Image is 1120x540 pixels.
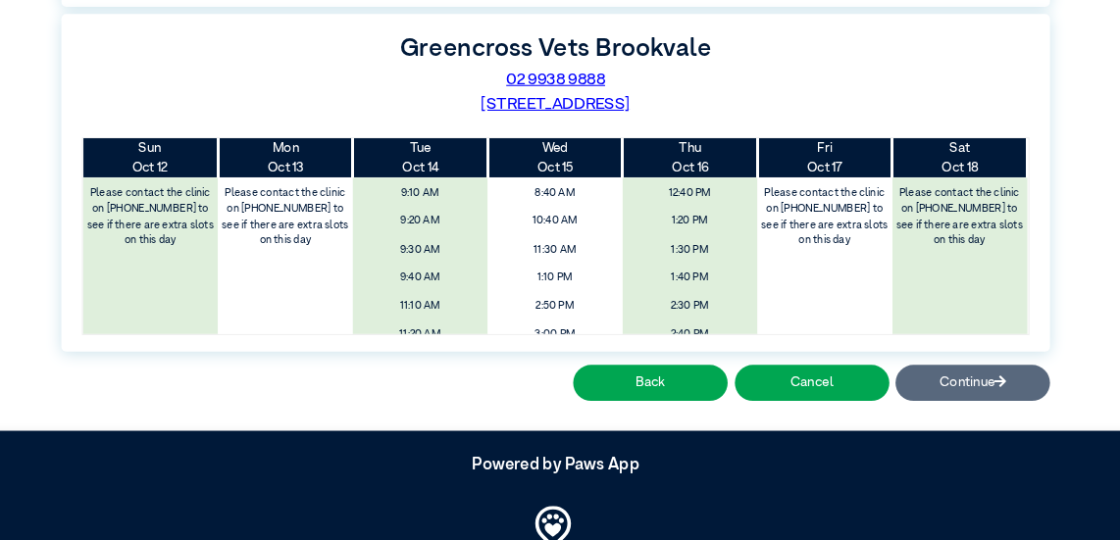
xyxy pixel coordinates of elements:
span: 3:00 PM [500,333,618,356]
th: Oct 16 [624,158,752,195]
button: Back [577,373,724,408]
label: Please contact the clinic on [PHONE_NUMBER] to see if there are extra slots on this day [882,199,1007,267]
th: Oct 17 [752,158,881,195]
span: 9:30 AM [372,253,489,275]
span: 11:10 AM [372,306,489,328]
span: 1:40 PM [629,279,746,302]
span: 12:40 PM [629,199,746,221]
th: Oct 13 [238,158,367,195]
th: Oct 12 [110,158,238,195]
th: Oct 15 [495,158,624,195]
span: 1:20 PM [629,225,746,248]
span: 2:40 PM [629,333,746,356]
span: 10:40 AM [500,225,618,248]
span: 9:40 AM [372,279,489,302]
span: 9:10 AM [372,199,489,221]
span: 11:30 AM [500,253,618,275]
span: 11:20 AM [372,333,489,356]
span: 1:30 PM [629,253,746,275]
label: Please contact the clinic on [PHONE_NUMBER] to see if there are extra slots on this day [240,199,366,267]
a: [STREET_ADDRESS] [489,118,632,133]
span: 8:40 AM [500,199,618,221]
label: Please contact the clinic on [PHONE_NUMBER] to see if there are extra slots on this day [753,199,879,267]
label: Greencross Vets Brookvale [412,61,709,84]
span: 2:50 PM [500,306,618,328]
span: 1:10 PM [500,279,618,302]
th: Oct 14 [367,158,495,195]
span: 2:30 PM [629,306,746,328]
label: Please contact the clinic on [PHONE_NUMBER] to see if there are extra slots on this day [112,199,237,267]
th: Oct 18 [881,158,1009,195]
button: Cancel [731,373,878,408]
h5: Powered by Paws App [89,461,1031,479]
a: 02 9938 9888 [513,94,607,110]
span: 9:20 AM [372,225,489,248]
